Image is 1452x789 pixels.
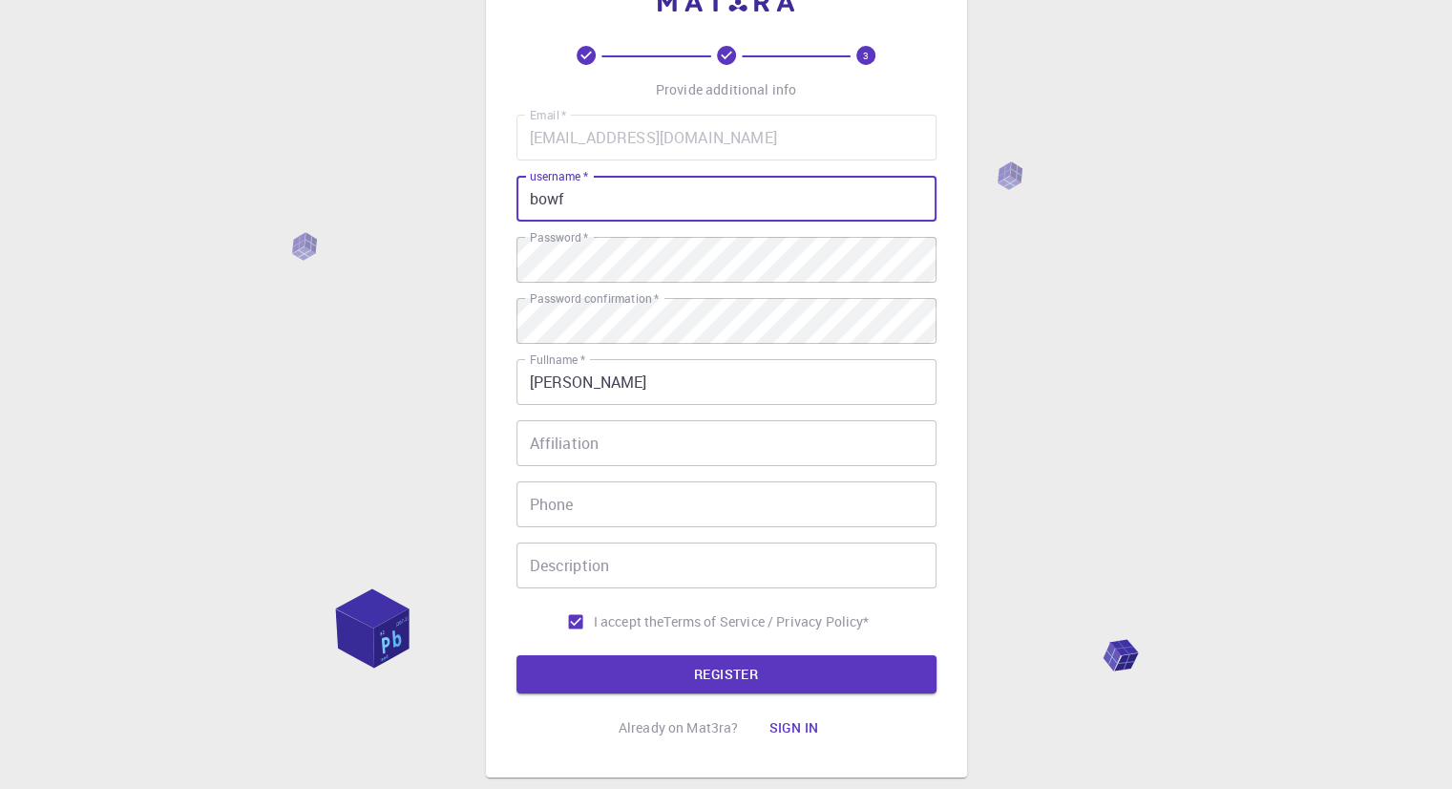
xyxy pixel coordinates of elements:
span: I accept the [594,612,664,631]
label: Fullname [530,352,585,368]
label: Password confirmation [530,290,659,307]
p: Terms of Service / Privacy Policy * [663,612,869,631]
p: Already on Mat3ra? [619,718,739,737]
label: username [530,168,588,184]
label: Password [530,229,588,245]
p: Provide additional info [656,80,796,99]
button: Sign in [753,709,833,747]
label: Email [530,107,566,123]
text: 3 [863,49,869,62]
a: Terms of Service / Privacy Policy* [663,612,869,631]
button: REGISTER [516,655,936,693]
